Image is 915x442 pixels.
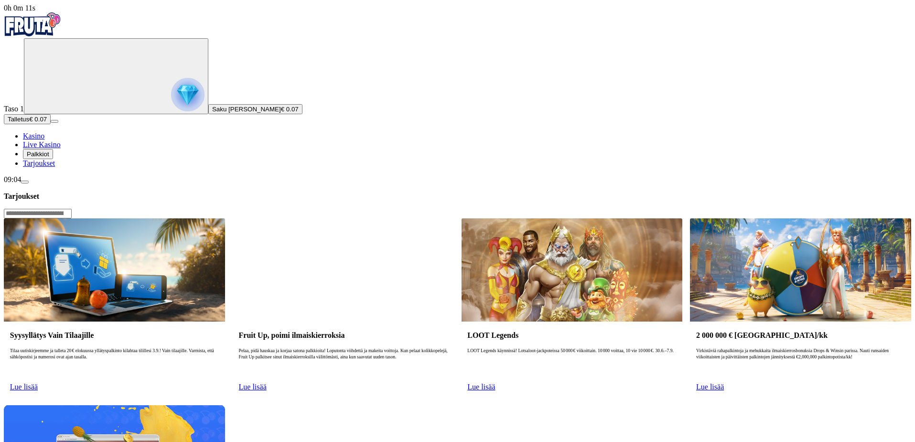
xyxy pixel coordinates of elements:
[23,159,55,167] a: Tarjoukset
[467,331,676,340] h3: LOOT Legends
[4,114,51,124] button: Talletusplus icon€ 0.07
[239,383,267,391] a: Lue lisää
[23,149,53,159] button: Palkkiot
[29,116,47,123] span: € 0.07
[281,106,299,113] span: € 0.07
[8,116,29,123] span: Talletus
[27,151,49,158] span: Palkkiot
[23,140,61,149] a: Live Kasino
[4,4,35,12] span: user session time
[51,120,58,123] button: menu
[10,331,219,340] h3: Syysyllätys Vain Tilaajille
[4,218,225,322] img: Syysyllätys Vain Tilaajille
[462,218,683,322] img: LOOT Legends
[10,383,38,391] a: Lue lisää
[690,218,911,322] img: 2 000 000 € Palkintopotti/kk
[4,12,61,36] img: Fruta
[208,104,302,114] button: Saku [PERSON_NAME]€ 0.07
[4,192,911,201] h3: Tarjoukset
[4,209,72,218] input: Search
[696,383,724,391] a: Lue lisää
[171,78,205,111] img: reward progress
[4,30,61,38] a: Fruta
[696,331,905,340] h3: 2 000 000 € [GEOGRAPHIC_DATA]/kk
[24,38,208,114] button: reward progress
[4,175,21,183] span: 09:04
[467,383,495,391] a: Lue lisää
[239,348,448,378] p: Pelaa, pidä hauskaa ja korjaa satona palkkioita! Loputonta viihdettä ja makeita voittoja. Kun pel...
[212,106,281,113] span: Saku [PERSON_NAME]
[10,348,219,378] p: Tilaa uutiskirjeemme ja talleta 20 € elokuussa yllätyspalkinto kilahtaa tilillesi 3.9.! Vain tila...
[4,105,24,113] span: Taso 1
[23,132,44,140] a: Kasino
[4,12,911,168] nav: Primary
[467,348,676,378] p: LOOT Legends käynnissä! Lotsaloot‑jackpoteissa 50 000 € viikoittain. 10 000 voittaa, 10 vie 10 00...
[21,181,29,183] button: menu
[4,132,911,168] nav: Main menu
[696,348,905,378] p: Virkistäviä rahapalkintoja ja mehukkaita ilmaiskierrosbonuksia Drops & Winsin parissa. Nauti runs...
[239,331,448,340] h3: Fruit Up, poimi ilmaiskierroksia
[233,218,454,322] img: Fruit Up, poimi ilmaiskierroksia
